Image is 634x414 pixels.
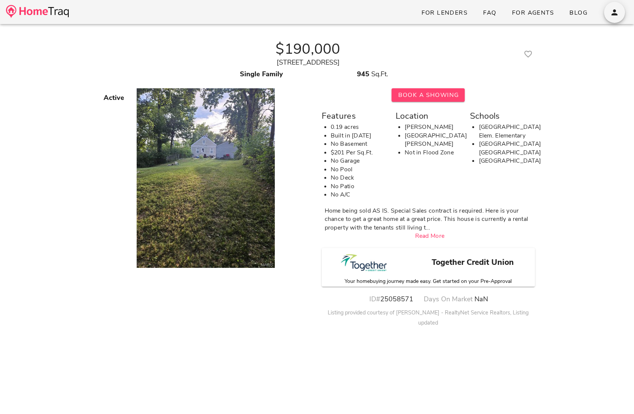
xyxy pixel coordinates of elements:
li: Not in Flood Zone [405,148,461,157]
li: Built in [DATE] [331,131,387,140]
span: Book A Showing [398,91,459,99]
div: 25058571 [363,294,419,304]
li: No Deck [331,174,387,182]
a: Together Credit Union Your homebuying journey made easy. Get started on your Pre-Approval [326,248,531,287]
a: For Lenders [415,6,474,20]
a: Blog [563,6,593,20]
span: FAQ [483,9,497,17]
span: Days On Market [424,295,473,304]
div: Location [396,109,461,123]
li: No A/C [331,190,387,199]
span: Blog [569,9,587,17]
a: FAQ [477,6,503,20]
strong: Single Family [240,70,283,79]
strong: 945 [357,70,369,79]
a: Read More [415,232,444,240]
strong: $190,000 [276,39,340,59]
li: [GEOGRAPHIC_DATA] Elem. Elementary [479,123,535,140]
li: No Basement [331,140,387,148]
iframe: Chat Widget [596,378,634,414]
span: NaN [474,295,488,304]
strong: Active [104,93,124,102]
li: [PERSON_NAME] [405,123,461,131]
a: For Agents [506,6,560,20]
img: desktop-logo.34a1112.png [6,5,69,18]
li: $201 Per Sq.Ft. [331,148,387,157]
span: ID# [369,295,380,304]
li: [GEOGRAPHIC_DATA] [GEOGRAPHIC_DATA] [479,140,535,157]
li: No Patio [331,182,387,191]
span: For Lenders [421,9,468,17]
div: Home being sold AS IS. Special Sales contract is required. Here is your chance to get a great hom... [325,207,535,232]
li: No Pool [331,165,387,174]
span: ... [426,224,431,232]
h3: Together Credit Union [415,257,530,269]
li: 0.19 acres [331,123,387,131]
div: Your homebuying journey made easy. Get started on your Pre-Approval [322,278,535,284]
small: Listing provided courtesy of [PERSON_NAME] - RealtyNet Service Realtors, Listing updated [328,309,529,326]
span: Sq.Ft. [371,70,388,79]
span: For Agents [512,9,554,17]
li: [GEOGRAPHIC_DATA] [479,157,535,165]
div: Schools [470,109,535,123]
div: Features [322,109,387,123]
div: [STREET_ADDRESS] [99,57,517,68]
li: No Garage [331,157,387,165]
li: [GEOGRAPHIC_DATA][PERSON_NAME] [405,131,461,148]
button: Book A Showing [392,88,465,102]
